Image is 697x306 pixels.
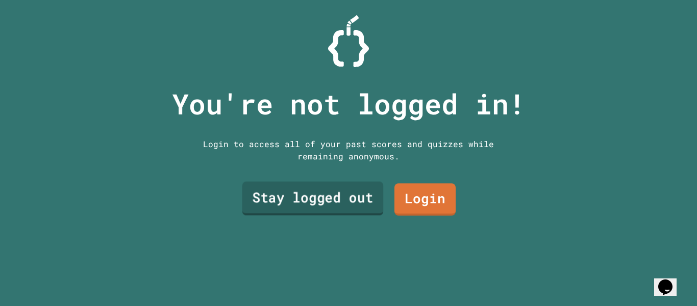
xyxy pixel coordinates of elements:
[394,183,456,216] a: Login
[195,138,502,162] div: Login to access all of your past scores and quizzes while remaining anonymous.
[242,182,384,216] a: Stay logged out
[172,83,526,125] p: You're not logged in!
[328,15,369,67] img: Logo.svg
[654,265,687,296] iframe: chat widget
